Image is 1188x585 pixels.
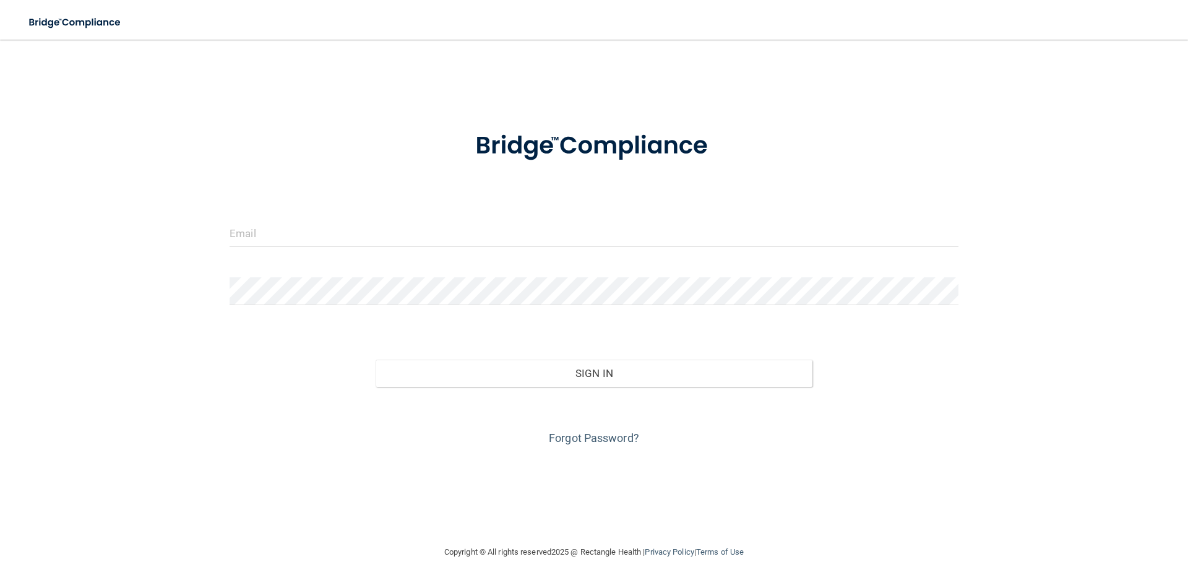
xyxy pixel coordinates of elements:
[450,114,738,178] img: bridge_compliance_login_screen.278c3ca4.svg
[19,10,132,35] img: bridge_compliance_login_screen.278c3ca4.svg
[645,547,694,557] a: Privacy Policy
[696,547,744,557] a: Terms of Use
[549,431,639,444] a: Forgot Password?
[376,360,813,387] button: Sign In
[230,219,958,247] input: Email
[368,532,820,572] div: Copyright © All rights reserved 2025 @ Rectangle Health | |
